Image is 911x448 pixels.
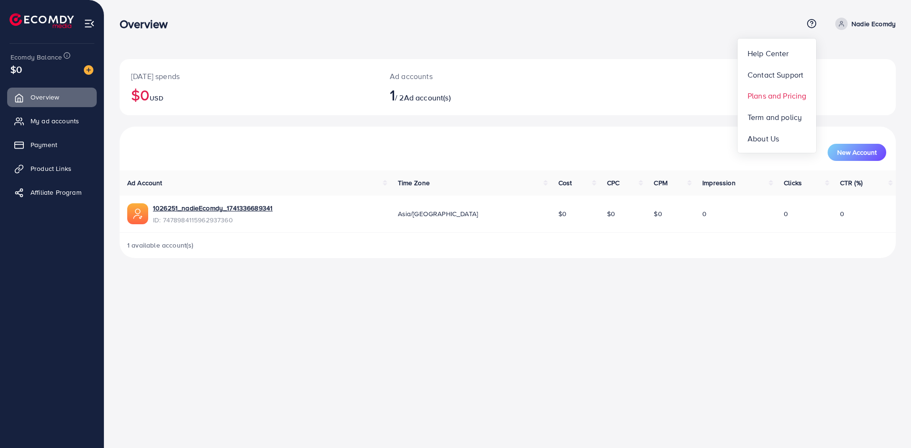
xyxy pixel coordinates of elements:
[30,188,81,197] span: Affiliate Program
[30,164,71,173] span: Product Links
[831,18,896,30] a: Nadie Ecomdy
[10,62,22,76] span: $0
[654,209,662,219] span: $0
[558,209,567,219] span: $0
[84,18,95,29] img: menu
[390,84,395,106] span: 1
[131,86,367,104] h2: $0
[390,70,561,82] p: Ad accounts
[702,209,707,219] span: 0
[702,178,736,188] span: Impression
[7,111,97,130] a: My ad accounts
[7,159,97,178] a: Product Links
[127,178,162,188] span: Ad Account
[748,48,789,59] span: Help Center
[558,178,572,188] span: Cost
[120,17,175,31] h3: Overview
[828,144,886,161] button: New Account
[150,93,163,103] span: USD
[748,90,807,101] span: Plans and Pricing
[127,240,194,250] span: 1 available account(s)
[607,178,619,188] span: CPC
[404,92,451,103] span: Ad account(s)
[398,209,478,219] span: Asia/[GEOGRAPHIC_DATA]
[131,70,367,82] p: [DATE] spends
[840,209,844,219] span: 0
[390,86,561,104] h2: / 2
[871,405,904,441] iframe: Chat
[654,178,667,188] span: CPM
[30,116,79,126] span: My ad accounts
[127,203,148,224] img: ic-ads-acc.e4c84228.svg
[7,183,97,202] a: Affiliate Program
[837,149,877,156] span: New Account
[7,135,97,154] a: Payment
[30,92,59,102] span: Overview
[607,209,615,219] span: $0
[7,88,97,107] a: Overview
[153,203,273,213] a: 1026251_nadieEcomdy_1741336689341
[10,52,62,62] span: Ecomdy Balance
[10,13,74,28] img: logo
[398,178,430,188] span: Time Zone
[153,215,273,225] span: ID: 7478984115962937360
[748,69,803,80] span: Contact Support
[784,178,802,188] span: Clicks
[784,209,788,219] span: 0
[851,18,896,30] p: Nadie Ecomdy
[748,133,779,144] span: About Us
[748,111,802,123] span: Term and policy
[84,65,93,75] img: image
[30,140,57,149] span: Payment
[840,178,862,188] span: CTR (%)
